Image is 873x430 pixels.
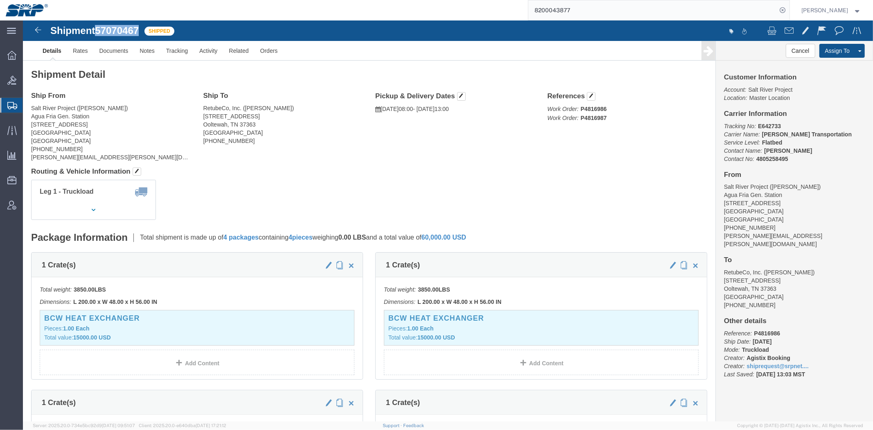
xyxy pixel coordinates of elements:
span: Server: 2025.20.0-734e5bc92d9 [33,423,135,428]
span: Copyright © [DATE]-[DATE] Agistix Inc., All Rights Reserved [737,422,863,429]
span: [DATE] 09:51:07 [102,423,135,428]
img: logo [6,4,48,16]
button: [PERSON_NAME] [801,5,862,15]
span: Client: 2025.20.0-e640dba [139,423,226,428]
a: Support [383,423,403,428]
a: Feedback [403,423,424,428]
iframe: FS Legacy Container [23,20,873,421]
span: Marissa Camacho [802,6,848,15]
span: [DATE] 17:21:12 [196,423,226,428]
input: Search for shipment number, reference number [528,0,777,20]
